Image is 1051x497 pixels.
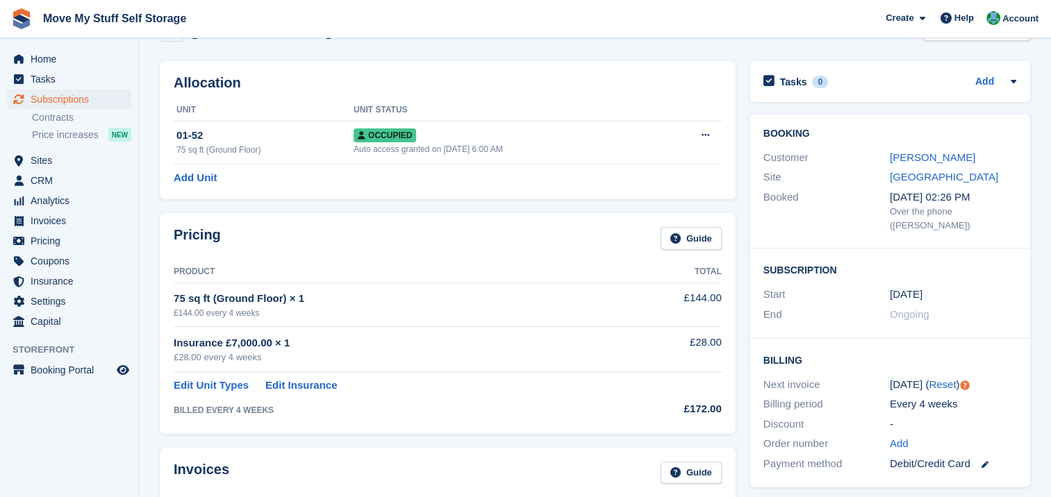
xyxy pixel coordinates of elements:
[108,128,131,142] div: NEW
[890,377,1016,393] div: [DATE] ( )
[32,127,131,142] a: Price increases NEW
[11,8,32,29] img: stora-icon-8386f47178a22dfd0bd8f6a31ec36ba5ce8667c1dd55bd0f319d3a0aa187defe.svg
[174,261,619,283] th: Product
[32,111,131,124] a: Contracts
[1002,12,1038,26] span: Account
[929,378,956,390] a: Reset
[174,170,217,186] a: Add Unit
[176,144,354,156] div: 75 sq ft (Ground Floor)
[619,261,722,283] th: Total
[975,74,994,90] a: Add
[7,251,131,271] a: menu
[174,75,722,91] h2: Allocation
[763,128,1016,140] h2: Booking
[31,69,114,89] span: Tasks
[890,151,975,163] a: [PERSON_NAME]
[7,191,131,210] a: menu
[354,143,661,155] div: Auto access granted on [DATE] 6:00 AM
[174,378,249,394] a: Edit Unit Types
[31,231,114,251] span: Pricing
[812,76,828,88] div: 0
[7,271,131,291] a: menu
[763,353,1016,367] h2: Billing
[763,169,890,185] div: Site
[31,312,114,331] span: Capital
[763,150,890,166] div: Customer
[31,251,114,271] span: Coupons
[265,378,337,394] a: Edit Insurance
[661,227,722,250] a: Guide
[7,49,131,69] a: menu
[763,262,1016,276] h2: Subscription
[890,308,929,320] span: Ongoing
[31,292,114,311] span: Settings
[7,69,131,89] a: menu
[7,211,131,230] a: menu
[354,99,661,121] th: Unit Status
[174,99,354,121] th: Unit
[174,404,619,416] div: BILLED EVERY 4 WEEKS
[32,128,99,142] span: Price increases
[174,307,619,319] div: £144.00 every 4 weeks
[31,211,114,230] span: Invoices
[7,151,131,170] a: menu
[7,231,131,251] a: menu
[619,327,722,372] td: £28.00
[619,283,722,326] td: £144.00
[986,11,1000,25] img: Dan
[174,291,619,307] div: 75 sq ft (Ground Floor) × 1
[174,462,229,485] h2: Invoices
[959,379,971,391] div: Tooltip anchor
[763,287,890,303] div: Start
[7,90,131,109] a: menu
[7,312,131,331] a: menu
[174,335,619,351] div: Insurance £7,000.00 × 1
[890,436,909,452] a: Add
[890,287,922,303] time: 2025-05-09 00:00:00 UTC
[763,189,890,233] div: Booked
[763,377,890,393] div: Next invoice
[7,171,131,190] a: menu
[890,189,1016,205] div: [DATE] 02:26 PM
[890,456,1016,472] div: Debit/Credit Card
[31,191,114,210] span: Analytics
[954,11,974,25] span: Help
[31,171,114,190] span: CRM
[7,360,131,380] a: menu
[780,76,807,88] h2: Tasks
[886,11,913,25] span: Create
[890,171,998,183] a: [GEOGRAPHIC_DATA]
[763,436,890,452] div: Order number
[763,416,890,432] div: Discount
[7,292,131,311] a: menu
[890,396,1016,412] div: Every 4 weeks
[890,205,1016,232] div: Over the phone ([PERSON_NAME])
[174,351,619,364] div: £28.00 every 4 weeks
[31,360,114,380] span: Booking Portal
[890,416,1016,432] div: -
[31,271,114,291] span: Insurance
[176,128,354,144] div: 01-52
[31,151,114,170] span: Sites
[661,462,722,485] a: Guide
[13,343,138,357] span: Storefront
[763,396,890,412] div: Billing period
[115,362,131,378] a: Preview store
[31,90,114,109] span: Subscriptions
[174,227,221,250] h2: Pricing
[354,128,416,142] span: Occupied
[763,456,890,472] div: Payment method
[619,401,722,417] div: £172.00
[38,7,192,30] a: Move My Stuff Self Storage
[31,49,114,69] span: Home
[763,307,890,323] div: End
